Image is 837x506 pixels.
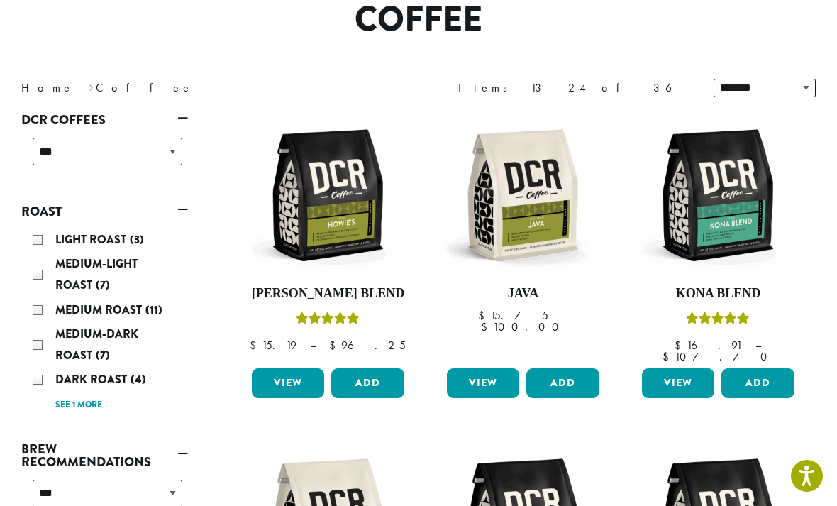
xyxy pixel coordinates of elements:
[443,115,603,275] img: DCR-12oz-Java-Stock-scaled.png
[55,371,131,387] span: Dark Roast
[250,338,296,353] bdi: 15.19
[721,368,794,398] button: Add
[96,277,110,293] span: (7)
[21,132,188,182] div: DCR Coffees
[21,79,397,97] nav: Breadcrumb
[447,368,519,398] a: View
[481,319,493,334] span: $
[443,115,603,363] a: Java
[478,308,490,323] span: $
[248,286,408,302] h4: [PERSON_NAME] Blend
[130,231,144,248] span: (3)
[675,338,742,353] bdi: 16.91
[55,231,130,248] span: Light Roast
[296,310,360,331] div: Rated 4.67 out of 5
[145,302,162,318] span: (11)
[443,286,603,302] h4: Java
[638,286,798,302] h4: Kona Blend
[55,302,145,318] span: Medium Roast
[686,310,750,331] div: Rated 5.00 out of 5
[478,308,548,323] bdi: 15.75
[526,368,599,398] button: Add
[252,368,324,398] a: View
[638,115,798,363] a: Kona BlendRated 5.00 out of 5
[481,319,565,334] bdi: 100.00
[250,338,262,353] span: $
[21,437,188,474] a: Brew Recommendations
[329,338,406,353] bdi: 96.25
[562,308,567,323] span: –
[248,115,408,275] img: DCR-12oz-Howies-Stock-scaled.png
[55,326,138,363] span: Medium-Dark Roast
[248,115,408,363] a: [PERSON_NAME] BlendRated 4.67 out of 5
[21,108,188,132] a: DCR Coffees
[21,224,188,420] div: Roast
[331,368,404,398] button: Add
[310,338,316,353] span: –
[675,338,687,353] span: $
[663,349,774,364] bdi: 107.70
[55,255,138,293] span: Medium-Light Roast
[755,338,761,353] span: –
[131,371,146,387] span: (4)
[638,115,798,275] img: DCR-12oz-Kona-Blend-Stock-scaled.png
[89,75,94,97] span: ›
[329,338,341,353] span: $
[21,80,74,95] a: Home
[642,368,714,398] a: View
[55,398,102,412] a: See 1 more
[96,347,110,363] span: (7)
[458,79,692,97] div: Items 13-24 of 36
[663,349,675,364] span: $
[21,199,188,224] a: Roast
